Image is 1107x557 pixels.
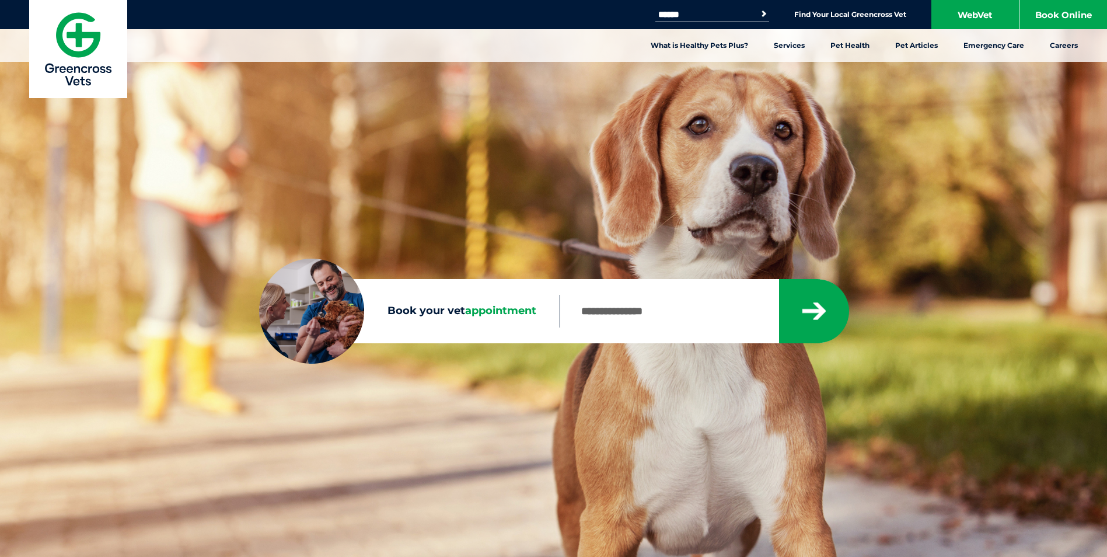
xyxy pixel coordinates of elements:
[465,304,536,317] span: appointment
[818,29,882,62] a: Pet Health
[794,10,906,19] a: Find Your Local Greencross Vet
[638,29,761,62] a: What is Healthy Pets Plus?
[259,302,560,320] label: Book your vet
[882,29,951,62] a: Pet Articles
[758,8,770,20] button: Search
[1037,29,1091,62] a: Careers
[761,29,818,62] a: Services
[951,29,1037,62] a: Emergency Care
